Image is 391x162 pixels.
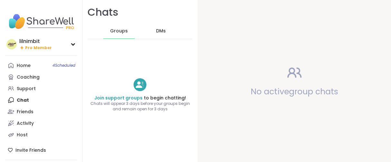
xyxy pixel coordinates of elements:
[5,71,77,83] a: Coaching
[5,117,77,129] a: Activity
[52,63,75,68] span: 4 Scheduled
[5,60,77,71] a: Home4Scheduled
[5,83,77,94] a: Support
[17,74,40,81] div: Coaching
[156,28,166,34] span: DMs
[17,132,28,138] div: Host
[17,109,33,115] div: Friends
[5,106,77,117] a: Friends
[5,144,77,156] div: Invite Friends
[251,86,338,97] span: No active group chats
[17,63,31,69] div: Home
[82,101,198,112] span: Chats will appear 3 days before your groups begin and remain open for 3 days
[82,95,198,101] h4: to begin chatting!
[94,95,143,101] a: Join support groups
[110,28,128,34] span: Groups
[5,129,77,141] a: Host
[6,39,17,49] img: lilnimbit
[88,5,118,20] h1: Chats
[17,86,36,92] div: Support
[17,120,34,127] div: Activity
[5,10,77,33] img: ShareWell Nav Logo
[19,38,52,45] div: lilnimbit
[25,45,52,51] span: Pro Member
